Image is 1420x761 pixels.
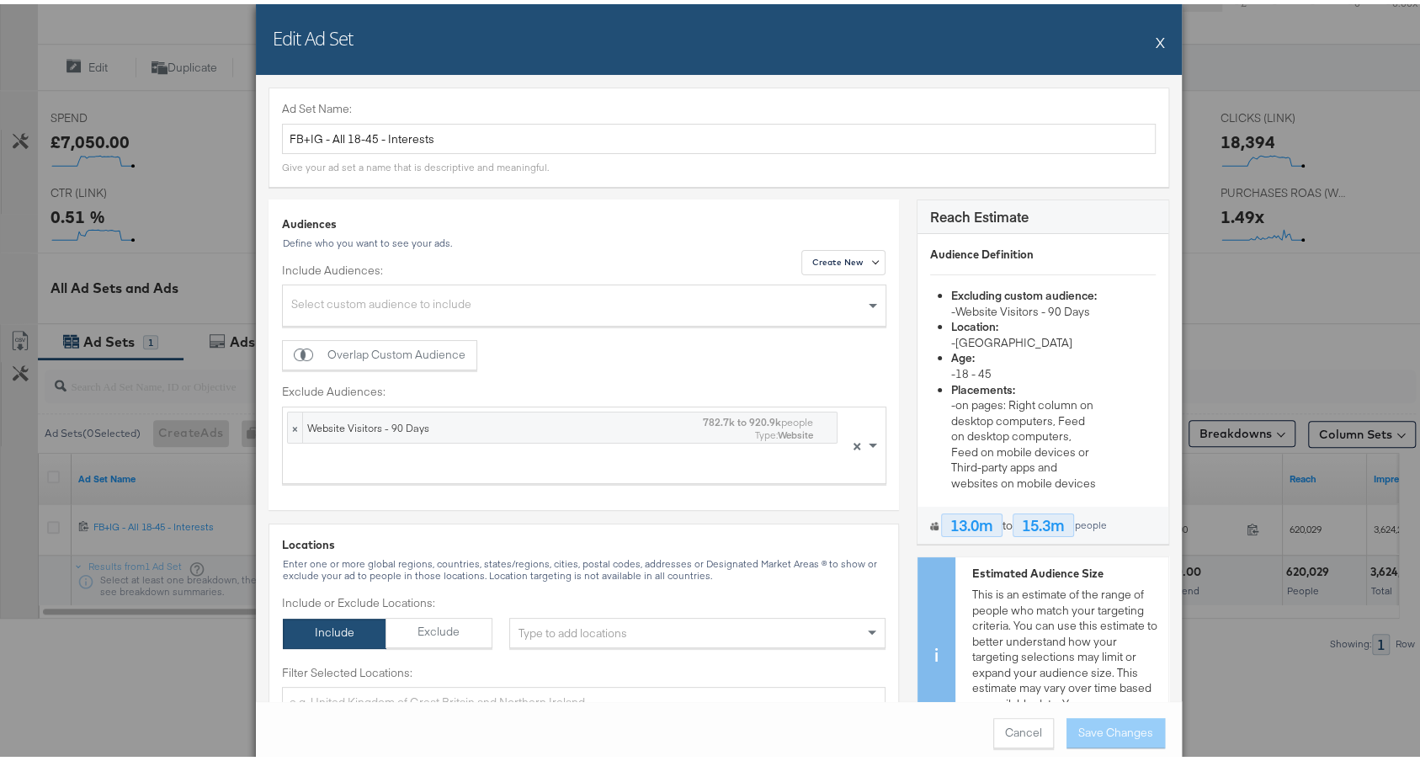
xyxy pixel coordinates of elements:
div: to [917,503,1168,540]
span: - on pages: Right column on desktop computers, Feed on desktop computers, Feed on mobile devices ... [951,393,1096,502]
button: Overlap Custom Audience [282,336,477,366]
strong: Age: [951,346,975,361]
div: Enter one or more global regions, countries, states/regions, cities, postal codes, addresses or D... [282,554,886,577]
button: Include [283,615,387,645]
div: Type: [755,424,813,437]
span: × [288,408,303,439]
div: Select custom audience to include [283,285,886,322]
div: 13.0m [941,509,1003,533]
label: Ad Set Name: [282,97,1156,113]
label: Include or Exclude Locations: [282,591,492,607]
div: Define who you want to see your ads. [282,233,886,245]
label: Include Audiences: [282,258,886,274]
span: Clear all [850,403,864,479]
div: Website Visitors - 90 Days [307,417,690,430]
strong: 782.7k to 920.9k [703,411,781,424]
button: Create New [801,246,886,271]
strong: Placements: [951,378,1015,393]
div: people [1074,515,1108,527]
strong: Website [778,424,813,437]
h2: Edit Ad Set [273,21,353,46]
div: Estimated Audience Size [972,561,1160,577]
div: Locations [282,533,886,549]
input: e.g. United Kingdom of Great Britain and Northern Ireland [282,683,886,714]
span: × [853,433,861,448]
div: This is an estimate of the range of people who match your targeting criteria. You can use this es... [955,553,1168,748]
span: - 18 - 45 [951,362,992,377]
strong: Reach Estimate [930,203,1029,221]
label: Filter Selected Locations: [282,661,886,677]
div: Audience Definition [930,242,1156,258]
div: people [703,411,813,424]
span: - Website Visitors - 90 Days [951,300,1090,315]
label: Exclude Audiences: [282,380,886,396]
button: X [1156,21,1165,55]
span: - [GEOGRAPHIC_DATA] [951,331,1072,346]
button: Exclude [386,614,492,644]
strong: Excluding custom audience: [951,284,1097,299]
div: Audiences [282,212,886,228]
strong: Location: [951,315,998,330]
div: 15.3m [1013,509,1074,533]
div: Give your ad set a name that is descriptive and meaningful. [282,157,549,170]
button: Cancel [993,714,1054,744]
